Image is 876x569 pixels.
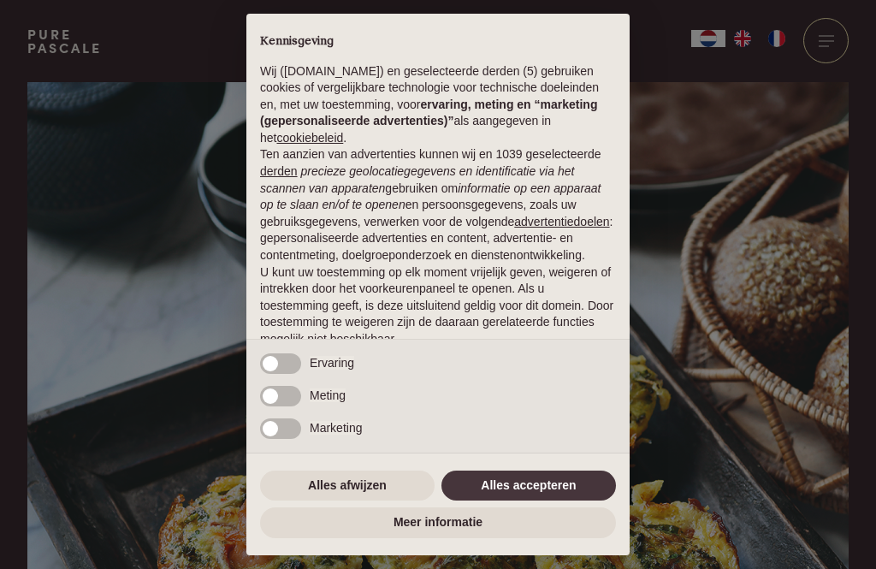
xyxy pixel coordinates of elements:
[260,146,616,264] p: Ten aanzien van advertenties kunnen wij en 1039 geselecteerde gebruiken om en persoonsgegevens, z...
[260,507,616,538] button: Meer informatie
[310,421,362,435] span: Marketing
[260,98,597,128] strong: ervaring, meting en “marketing (gepersonaliseerde advertenties)”
[276,131,343,145] a: cookiebeleid
[260,34,616,50] h2: Kennisgeving
[260,163,298,181] button: derden
[260,63,616,147] p: Wij ([DOMAIN_NAME]) en geselecteerde derden (5) gebruiken cookies of vergelijkbare technologie vo...
[260,164,574,195] em: precieze geolocatiegegevens en identificatie via het scannen van apparaten
[310,388,346,402] span: Meting
[441,471,616,501] button: Alles accepteren
[514,214,609,231] button: advertentiedoelen
[260,264,616,348] p: U kunt uw toestemming op elk moment vrijelijk geven, weigeren of intrekken door het voorkeurenpan...
[260,471,435,501] button: Alles afwijzen
[260,181,601,212] em: informatie op een apparaat op te slaan en/of te openen
[310,356,354,370] span: Ervaring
